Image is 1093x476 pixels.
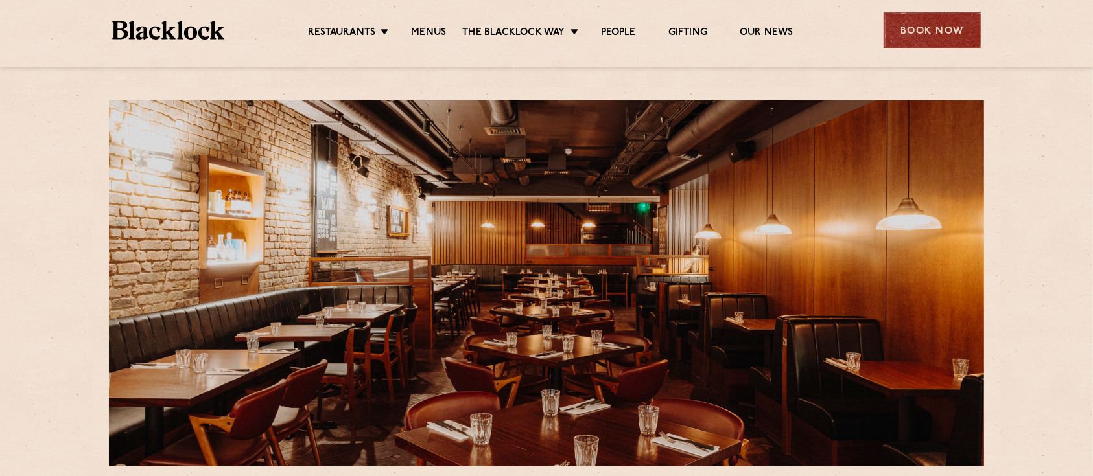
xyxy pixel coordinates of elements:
div: Book Now [884,12,981,48]
a: Gifting [668,27,707,41]
a: Menus [411,27,446,41]
img: BL_Textured_Logo-footer-cropped.svg [112,21,224,40]
a: People [601,27,636,41]
a: The Blacklock Way [462,27,565,41]
a: Our News [740,27,793,41]
a: Restaurants [308,27,375,41]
